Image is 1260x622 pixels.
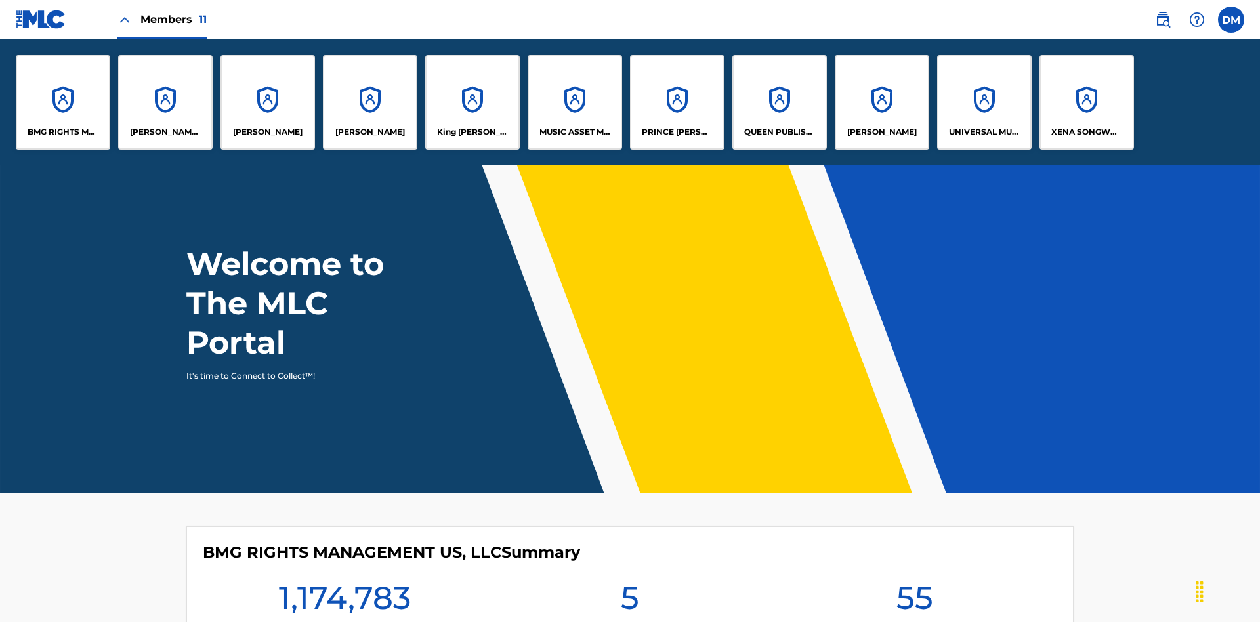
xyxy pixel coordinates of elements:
[199,13,207,26] span: 11
[528,55,622,150] a: AccountsMUSIC ASSET MANAGEMENT (MAM)
[1194,559,1260,622] iframe: Chat Widget
[847,126,917,138] p: RONALD MCTESTERSON
[1184,7,1210,33] div: Help
[140,12,207,27] span: Members
[1189,12,1205,28] img: help
[642,126,713,138] p: PRINCE MCTESTERSON
[835,55,929,150] a: Accounts[PERSON_NAME]
[732,55,827,150] a: AccountsQUEEN PUBLISHA
[937,55,1032,150] a: AccountsUNIVERSAL MUSIC PUB GROUP
[1051,126,1123,138] p: XENA SONGWRITER
[744,126,816,138] p: QUEEN PUBLISHA
[130,126,201,138] p: CLEO SONGWRITER
[437,126,509,138] p: King McTesterson
[203,543,580,562] h4: BMG RIGHTS MANAGEMENT US, LLC
[1218,7,1244,33] div: User Menu
[233,126,303,138] p: ELVIS COSTELLO
[1039,55,1134,150] a: AccountsXENA SONGWRITER
[1189,572,1210,612] div: Drag
[539,126,611,138] p: MUSIC ASSET MANAGEMENT (MAM)
[323,55,417,150] a: Accounts[PERSON_NAME]
[16,55,110,150] a: AccountsBMG RIGHTS MANAGEMENT US, LLC
[186,244,432,362] h1: Welcome to The MLC Portal
[220,55,315,150] a: Accounts[PERSON_NAME]
[949,126,1020,138] p: UNIVERSAL MUSIC PUB GROUP
[1150,7,1176,33] a: Public Search
[425,55,520,150] a: AccountsKing [PERSON_NAME]
[16,10,66,29] img: MLC Logo
[117,12,133,28] img: Close
[335,126,405,138] p: EYAMA MCSINGER
[186,370,414,382] p: It's time to Connect to Collect™!
[28,126,99,138] p: BMG RIGHTS MANAGEMENT US, LLC
[118,55,213,150] a: Accounts[PERSON_NAME] SONGWRITER
[630,55,724,150] a: AccountsPRINCE [PERSON_NAME]
[1155,12,1171,28] img: search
